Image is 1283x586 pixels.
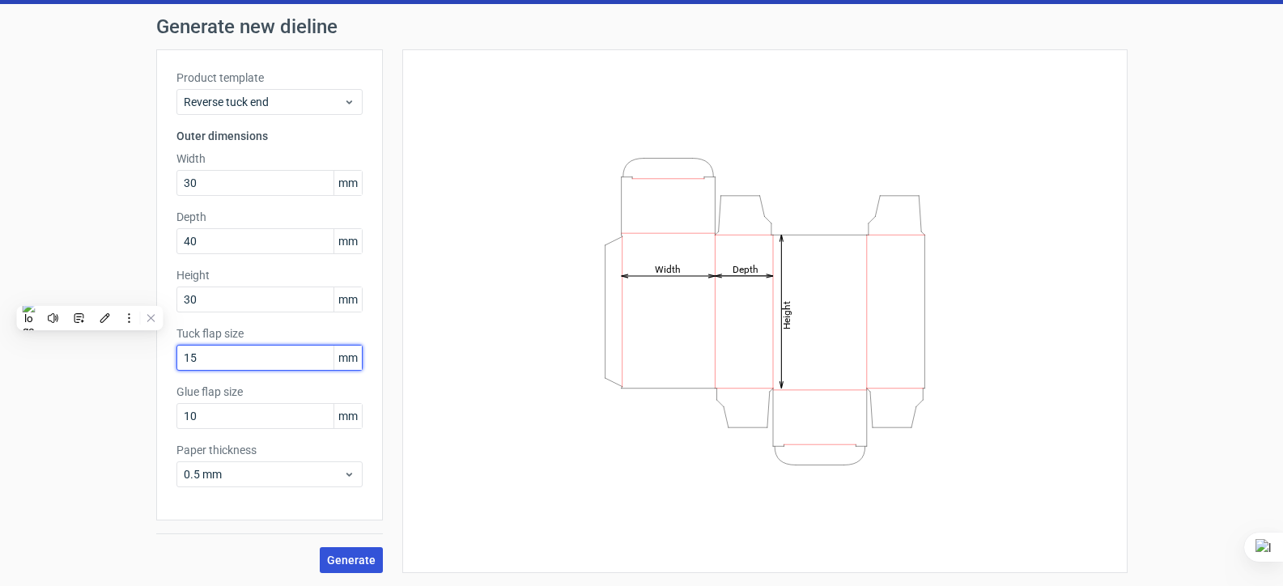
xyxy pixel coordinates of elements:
[176,128,363,144] h3: Outer dimensions
[176,442,363,458] label: Paper thickness
[333,171,362,195] span: mm
[176,209,363,225] label: Depth
[732,263,758,274] tspan: Depth
[327,554,376,566] span: Generate
[156,17,1128,36] h1: Generate new dieline
[333,229,362,253] span: mm
[176,70,363,86] label: Product template
[184,94,343,110] span: Reverse tuck end
[780,300,792,329] tspan: Height
[176,384,363,400] label: Glue flap size
[333,346,362,370] span: mm
[184,466,343,482] span: 0.5 mm
[333,404,362,428] span: mm
[654,263,680,274] tspan: Width
[176,267,363,283] label: Height
[176,325,363,342] label: Tuck flap size
[176,151,363,167] label: Width
[333,287,362,312] span: mm
[320,547,383,573] button: Generate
